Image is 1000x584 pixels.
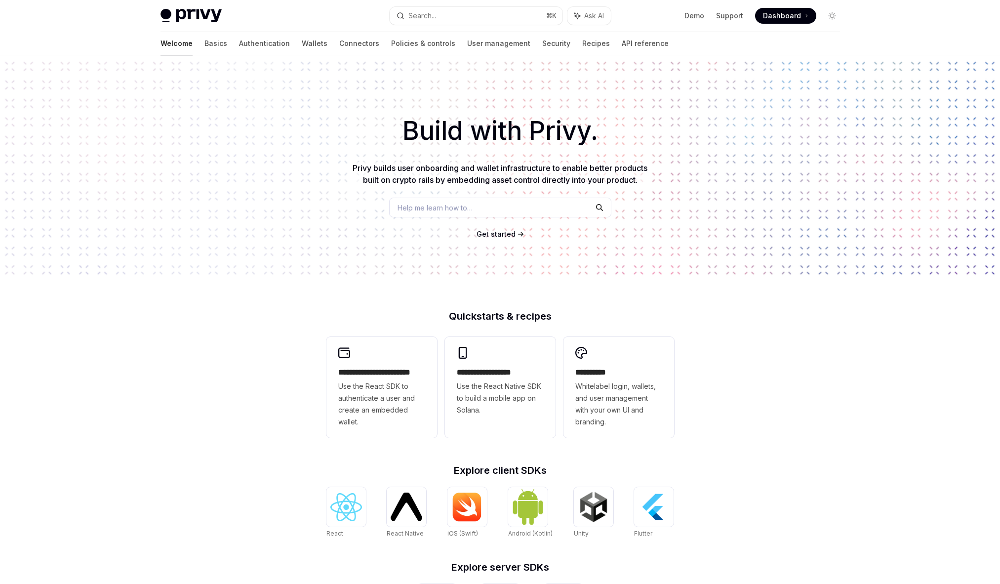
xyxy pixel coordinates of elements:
span: Android (Kotlin) [508,530,553,537]
span: Whitelabel login, wallets, and user management with your own UI and branding. [575,380,662,428]
a: Authentication [239,32,290,55]
a: Dashboard [755,8,816,24]
a: **** *****Whitelabel login, wallets, and user management with your own UI and branding. [563,337,674,438]
a: Wallets [302,32,327,55]
a: iOS (Swift)iOS (Swift) [447,487,487,539]
span: React [326,530,343,537]
span: Flutter [634,530,652,537]
a: ReactReact [326,487,366,539]
a: Recipes [582,32,610,55]
a: **** **** **** ***Use the React Native SDK to build a mobile app on Solana. [445,337,556,438]
a: Android (Kotlin)Android (Kotlin) [508,487,553,539]
span: Use the React SDK to authenticate a user and create an embedded wallet. [338,380,425,428]
a: Support [716,11,743,21]
span: Get started [477,230,516,238]
span: Use the React Native SDK to build a mobile app on Solana. [457,380,544,416]
a: Get started [477,229,516,239]
button: Toggle dark mode [824,8,840,24]
span: iOS (Swift) [447,530,478,537]
h1: Build with Privy. [16,112,984,150]
img: iOS (Swift) [451,492,483,522]
h2: Explore server SDKs [326,562,674,572]
span: Privy builds user onboarding and wallet infrastructure to enable better products built on crypto ... [353,163,647,185]
a: Connectors [339,32,379,55]
img: Flutter [638,491,670,523]
a: Policies & controls [391,32,455,55]
span: ⌘ K [546,12,557,20]
a: Welcome [160,32,193,55]
div: Search... [408,10,436,22]
img: Android (Kotlin) [512,488,544,525]
span: React Native [387,530,424,537]
h2: Quickstarts & recipes [326,311,674,321]
img: React [330,493,362,521]
a: Security [542,32,570,55]
span: Dashboard [763,11,801,21]
span: Help me learn how to… [398,203,473,213]
a: React NativeReact Native [387,487,426,539]
a: User management [467,32,530,55]
button: Search...⌘K [390,7,562,25]
a: FlutterFlutter [634,487,674,539]
img: light logo [160,9,222,23]
button: Ask AI [567,7,611,25]
span: Ask AI [584,11,604,21]
a: Demo [684,11,704,21]
img: Unity [578,491,609,523]
a: Basics [204,32,227,55]
a: API reference [622,32,669,55]
a: UnityUnity [574,487,613,539]
h2: Explore client SDKs [326,465,674,475]
img: React Native [391,493,422,521]
span: Unity [574,530,589,537]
